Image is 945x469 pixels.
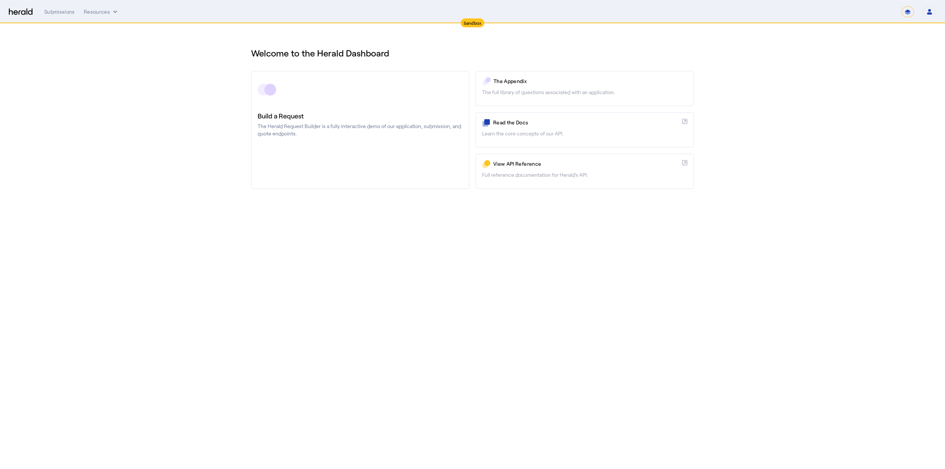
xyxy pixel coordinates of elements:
p: Full reference documentation for Herald's API. [482,171,687,179]
p: The full library of questions associated with an application. [482,89,687,96]
p: Learn the core concepts of our API. [482,130,687,137]
p: Read the Docs [493,119,679,126]
button: Resources dropdown menu [84,8,119,15]
p: The Herald Request Builder is a fully interactive demo of our application, submission, and quote ... [258,123,463,137]
p: View API Reference [493,160,679,168]
a: The AppendixThe full library of questions associated with an application. [475,71,694,106]
div: Sandbox [461,18,485,27]
div: Submissions [44,8,75,15]
h1: Welcome to the Herald Dashboard [251,47,694,59]
a: Read the DocsLearn the core concepts of our API. [475,112,694,148]
a: Build a RequestThe Herald Request Builder is a fully interactive demo of our application, submiss... [251,71,470,189]
h3: Build a Request [258,111,463,121]
p: The Appendix [494,77,687,85]
img: Herald Logo [9,8,32,15]
a: View API ReferenceFull reference documentation for Herald's API. [475,154,694,189]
